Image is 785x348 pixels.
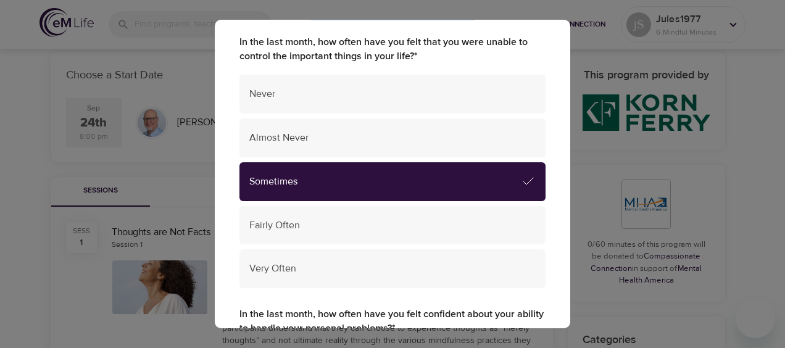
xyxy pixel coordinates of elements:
span: Sometimes [249,175,521,189]
span: Fairly Often [249,218,536,233]
label: In the last month, how often have you felt that you were unable to control the important things i... [239,35,546,64]
span: Almost Never [249,131,536,145]
span: Very Often [249,262,536,276]
label: In the last month, how often have you felt confident about your ability to handle your personal p... [239,307,546,336]
span: Never [249,87,536,101]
